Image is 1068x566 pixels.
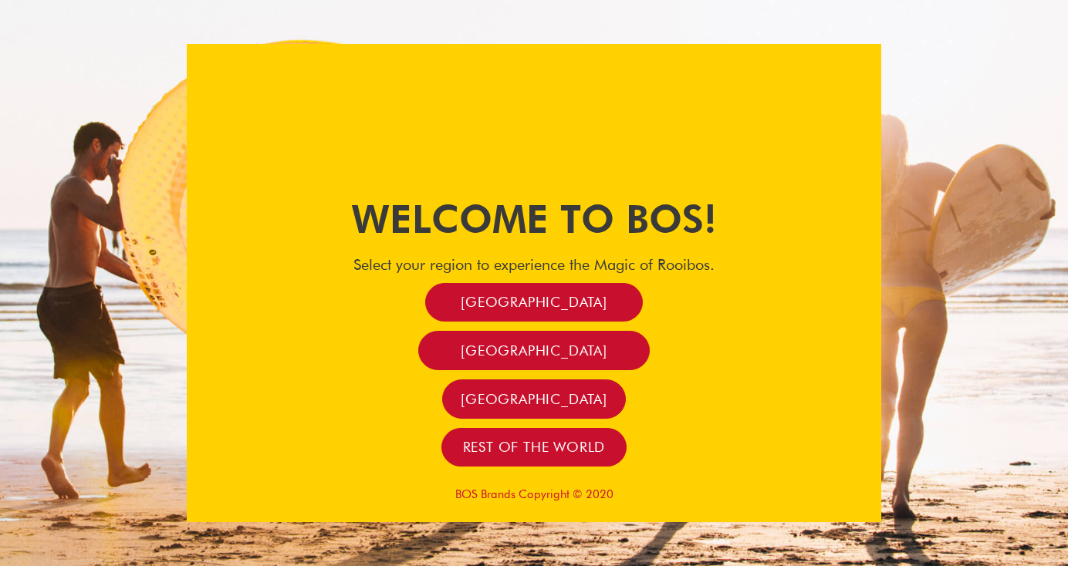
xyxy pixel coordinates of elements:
[187,192,881,246] h1: Welcome to BOS!
[461,293,607,311] span: [GEOGRAPHIC_DATA]
[187,255,881,274] h4: Select your region to experience the Magic of Rooibos.
[476,59,592,175] img: Bos Brands
[441,428,627,467] a: Rest of the world
[461,390,607,408] span: [GEOGRAPHIC_DATA]
[461,342,607,359] span: [GEOGRAPHIC_DATA]
[463,438,606,456] span: Rest of the world
[187,487,881,501] p: BOS Brands Copyright © 2020
[442,379,626,419] a: [GEOGRAPHIC_DATA]
[425,283,643,322] a: [GEOGRAPHIC_DATA]
[418,331,650,370] a: [GEOGRAPHIC_DATA]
